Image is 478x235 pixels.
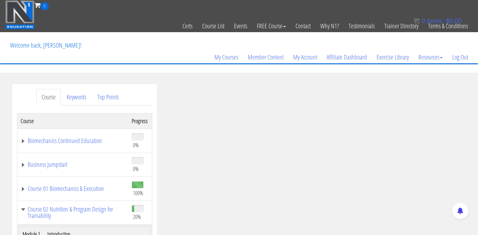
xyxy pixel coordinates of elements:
a: 0 items: $0.00 [413,17,462,24]
a: Course 02 Nutrition & Program Design for Trainability [21,206,126,219]
a: My Courses [210,42,243,73]
a: Course List [197,10,229,42]
a: Course 01 Biomechanics & Execution [21,185,126,192]
a: Certs [178,10,197,42]
span: 0 [41,2,49,10]
a: My Account [288,42,322,73]
th: Progress [128,113,152,129]
img: icon11.png [413,18,420,24]
a: Terms & Conditions [423,10,473,42]
a: 0 [34,1,49,9]
a: Why N1? [315,10,344,42]
span: $ [446,17,449,24]
span: 0% [133,141,139,149]
a: Course [36,89,61,105]
a: Testimonials [344,10,380,42]
a: Top Points [92,89,124,105]
span: items: [427,17,444,24]
th: Course [17,113,128,129]
a: Contact [291,10,315,42]
a: Log Out [447,42,473,73]
span: 100% [133,189,143,196]
a: Events [229,10,252,42]
a: Member Content [243,42,288,73]
a: Trainer Directory [380,10,423,42]
a: Resources [414,42,447,73]
bdi: 0.00 [446,17,462,24]
a: FREE Course [252,10,291,42]
span: 0 [421,17,425,24]
a: Business Jumpstart [21,161,126,168]
a: Affiliate Dashboard [322,42,372,73]
a: Exercise Library [372,42,414,73]
p: Welcome back, [PERSON_NAME]! [5,32,86,58]
a: Keywords [61,89,91,105]
img: n1-education [5,0,34,29]
span: 0% [133,165,139,172]
span: 20% [133,213,141,220]
a: Biomechanics Continued Education [21,138,126,144]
